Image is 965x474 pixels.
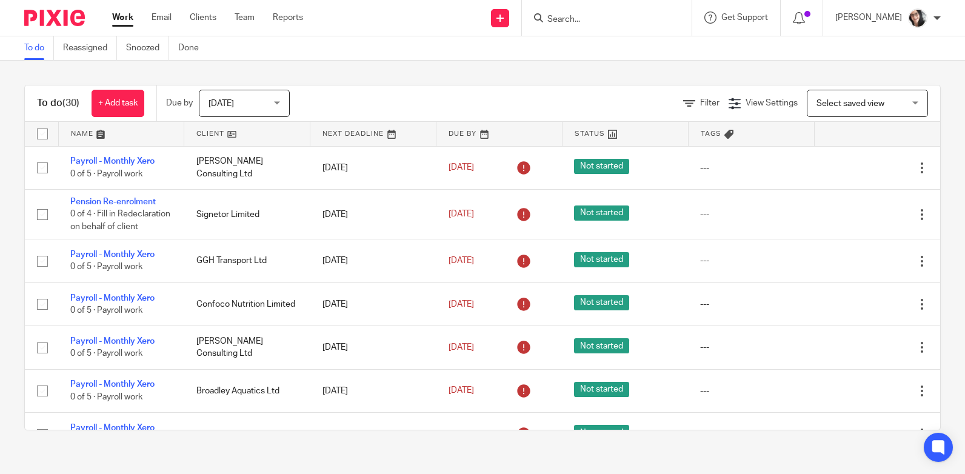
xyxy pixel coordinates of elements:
span: [DATE] [449,343,474,352]
a: Team [235,12,255,24]
span: 0 of 5 · Payroll work [70,393,142,401]
a: Snoozed [126,36,169,60]
span: Not started [574,252,629,267]
h1: To do [37,97,79,110]
div: --- [700,341,802,353]
a: Payroll - Monthly Xero [70,337,155,345]
p: Due by [166,97,193,109]
td: Broadley Aquatics Ltd [184,369,310,412]
span: [DATE] [449,300,474,309]
a: Reports [273,12,303,24]
a: Pension Re-enrolment [70,198,156,206]
td: [PERSON_NAME] Consulting Ltd [184,146,310,189]
a: Clients [190,12,216,24]
span: [DATE] [449,430,474,438]
span: 0 of 5 · Payroll work [70,263,142,272]
a: Payroll - Monthly Xero [70,250,155,259]
a: To do [24,36,54,60]
span: 0 of 5 · Payroll work [70,306,142,315]
td: [DATE] [310,282,436,325]
td: [DATE] [310,369,436,412]
a: Payroll - Monthly Xero [70,294,155,302]
td: Signetor Limited [184,189,310,239]
span: [DATE] [449,164,474,172]
p: [PERSON_NAME] [835,12,902,24]
span: Not started [574,159,629,174]
span: [DATE] [209,99,234,108]
a: Payroll - Monthly Xero [70,424,155,432]
td: GGH Transport Ltd [184,239,310,282]
a: Done [178,36,208,60]
div: --- [700,255,802,267]
span: Not started [574,382,629,397]
span: 0 of 4 · Fill in Redeclaration on behalf of client [70,210,170,232]
span: Filter [700,99,720,107]
td: Zendo Pen Ltd [184,413,310,456]
a: Payroll - Monthly Xero [70,157,155,165]
td: [DATE] [310,239,436,282]
span: Not started [574,425,629,440]
td: [PERSON_NAME] Consulting Ltd [184,326,310,369]
td: [DATE] [310,146,436,189]
span: Not started [574,295,629,310]
td: [DATE] [310,326,436,369]
span: Select saved view [816,99,884,108]
a: + Add task [92,90,144,117]
a: Reassigned [63,36,117,60]
a: Work [112,12,133,24]
span: [DATE] [449,387,474,395]
img: me%20(1).jpg [908,8,927,28]
div: --- [700,428,802,440]
span: Get Support [721,13,768,22]
span: Tags [701,130,721,137]
div: --- [700,298,802,310]
span: 0 of 5 · Payroll work [70,350,142,358]
span: 0 of 5 · Payroll work [70,170,142,178]
span: Not started [574,338,629,353]
a: Email [152,12,172,24]
div: --- [700,209,802,221]
div: --- [700,385,802,397]
span: (30) [62,98,79,108]
img: Pixie [24,10,85,26]
div: --- [700,162,802,174]
a: Payroll - Monthly Xero [70,380,155,389]
span: [DATE] [449,210,474,218]
span: View Settings [746,99,798,107]
td: [DATE] [310,413,436,456]
span: [DATE] [449,256,474,265]
span: Not started [574,205,629,221]
input: Search [546,15,655,25]
td: Confoco Nutrition Limited [184,282,310,325]
td: [DATE] [310,189,436,239]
